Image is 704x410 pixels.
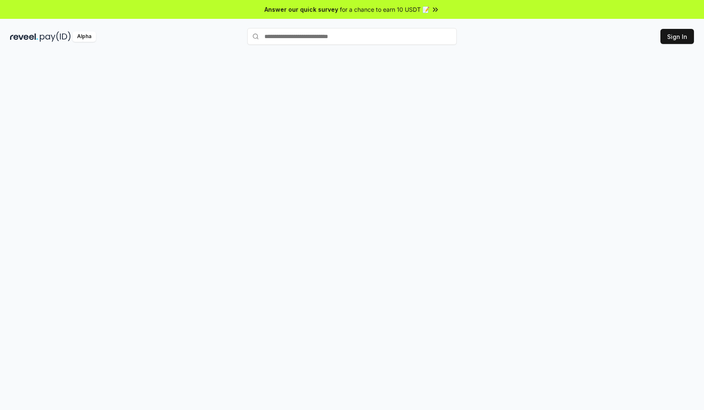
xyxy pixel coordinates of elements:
[10,31,38,42] img: reveel_dark
[264,5,338,14] span: Answer our quick survey
[660,29,694,44] button: Sign In
[340,5,430,14] span: for a chance to earn 10 USDT 📝
[40,31,71,42] img: pay_id
[72,31,96,42] div: Alpha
